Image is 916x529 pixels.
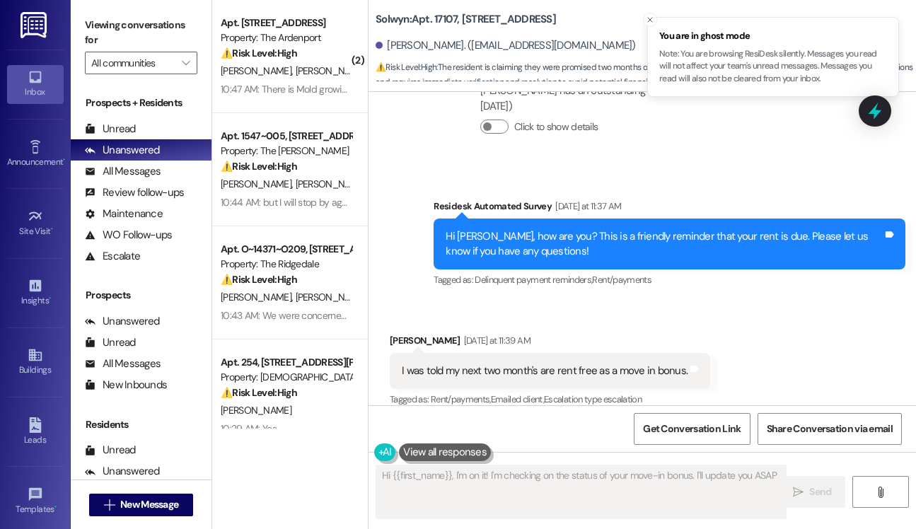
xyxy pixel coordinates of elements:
[809,484,831,499] span: Send
[221,273,297,286] strong: ⚠️ Risk Level: High
[221,30,352,45] div: Property: The Ardenport
[643,422,741,436] span: Get Conversation Link
[85,356,161,371] div: All Messages
[221,178,296,190] span: [PERSON_NAME]
[221,160,297,173] strong: ⚠️ Risk Level: High
[7,274,64,312] a: Insights •
[296,178,366,190] span: [PERSON_NAME]
[296,291,366,303] span: [PERSON_NAME]
[634,413,750,445] button: Get Conversation Link
[460,333,531,348] div: [DATE] at 11:39 AM
[376,12,556,27] b: Solwyn: Apt. 17107, [STREET_ADDRESS]
[446,229,883,260] div: Hi [PERSON_NAME], how are you? This is a friendly reminder that your rent is due. Please let us k...
[85,164,161,179] div: All Messages
[221,404,291,417] span: [PERSON_NAME]
[182,57,190,69] i: 
[221,83,399,95] div: 10:47 AM: There is Mold growing on our roof
[7,65,64,103] a: Inbox
[643,13,657,27] button: Close toast
[793,487,804,498] i: 
[51,224,53,234] span: •
[85,443,136,458] div: Unread
[85,335,136,350] div: Unread
[221,370,352,385] div: Property: [DEMOGRAPHIC_DATA]
[7,343,64,381] a: Buildings
[221,144,352,158] div: Property: The [PERSON_NAME]
[376,38,636,53] div: [PERSON_NAME]. ([EMAIL_ADDRESS][DOMAIN_NAME])
[85,249,140,264] div: Escalate
[402,364,688,378] div: I was told my next two month's are rent free as a move in bonus.
[221,64,296,77] span: [PERSON_NAME]
[475,274,592,286] span: Delinquent payment reminders ,
[480,83,850,114] div: [PERSON_NAME] has an outstanding balance of $2423 for [PERSON_NAME] (as of [DATE])
[63,155,65,165] span: •
[71,95,211,110] div: Prospects + Residents
[767,422,893,436] span: Share Conversation via email
[434,269,905,290] div: Tagged as:
[89,494,194,516] button: New Message
[7,204,64,243] a: Site Visit •
[221,386,297,399] strong: ⚠️ Risk Level: High
[376,62,436,73] strong: ⚠️ Risk Level: High
[85,228,172,243] div: WO Follow-ups
[296,64,366,77] span: [PERSON_NAME]
[7,482,64,521] a: Templates •
[85,14,197,52] label: Viewing conversations for
[71,417,211,432] div: Residents
[390,333,710,353] div: [PERSON_NAME]
[659,29,887,43] span: You are in ghost mode
[431,393,491,405] span: Rent/payments ,
[85,314,160,329] div: Unanswered
[491,393,544,405] span: Emailed client ,
[514,120,598,134] label: Click to show details
[592,274,651,286] span: Rent/payments
[376,60,916,91] span: : The resident is claiming they were promised two months of free rent as a move-in bonus, which d...
[376,465,786,518] textarea: Hi
[71,288,211,303] div: Prospects
[21,12,50,38] img: ResiDesk Logo
[91,52,175,74] input: All communities
[85,185,184,200] div: Review follow-ups
[779,476,846,508] button: Send
[85,122,136,136] div: Unread
[221,257,352,272] div: Property: The Ridgedale
[221,355,352,370] div: Apt. 254, [STREET_ADDRESS][PERSON_NAME]
[434,199,905,219] div: Residesk Automated Survey
[85,143,160,158] div: Unanswered
[390,389,710,409] div: Tagged as:
[758,413,902,445] button: Share Conversation via email
[552,199,621,214] div: [DATE] at 11:37 AM
[104,499,115,511] i: 
[7,413,64,451] a: Leads
[221,129,352,144] div: Apt. 1547~005, [STREET_ADDRESS][PERSON_NAME]
[221,422,277,435] div: 10:29 AM: Yes
[221,242,352,257] div: Apt. O~14371~O209, [STREET_ADDRESS]
[221,291,296,303] span: [PERSON_NAME]
[85,464,160,479] div: Unanswered
[221,47,297,59] strong: ⚠️ Risk Level: High
[54,502,57,512] span: •
[120,497,178,512] span: New Message
[85,378,167,393] div: New Inbounds
[85,207,163,221] div: Maintenance
[221,196,473,209] div: 10:44 AM: but I will stop by again [DATE] around three thirtyish
[221,16,352,30] div: Apt. [STREET_ADDRESS]
[49,293,51,303] span: •
[659,48,887,86] p: Note: You are browsing ResiDesk silently. Messages you read will not affect your team's unread me...
[875,487,886,498] i: 
[544,393,642,405] span: Escalation type escalation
